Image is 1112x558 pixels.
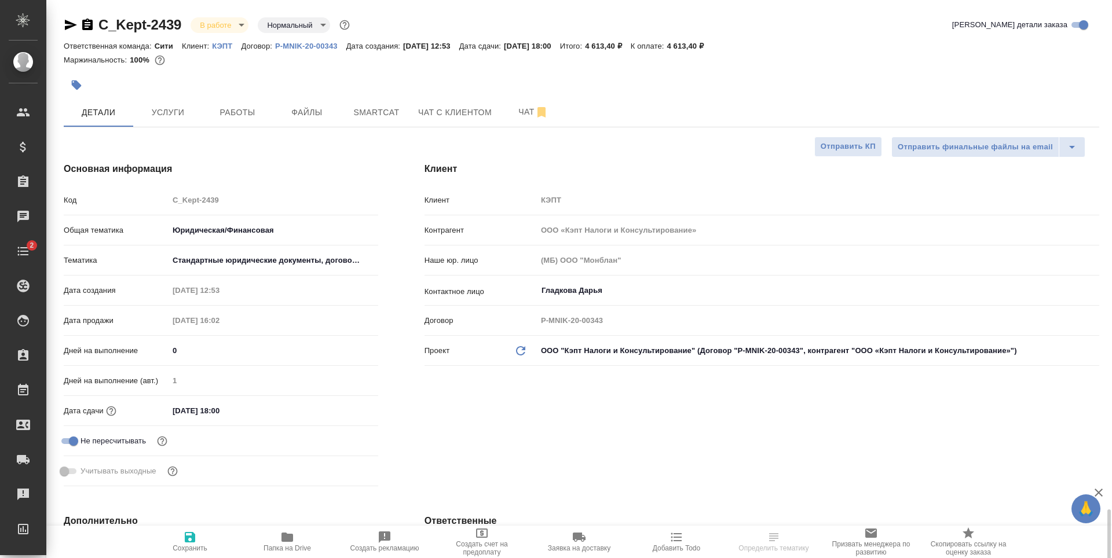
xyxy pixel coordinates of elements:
span: Работы [210,105,265,120]
button: Определить тематику [725,526,822,558]
input: Пустое поле [169,282,270,299]
div: В работе [191,17,248,33]
h4: Ответственные [425,514,1099,528]
button: В работе [196,20,235,30]
span: Учитывать выходные [81,465,156,477]
span: Заявка на доставку [548,544,610,552]
p: Дата сдачи: [459,42,504,50]
p: Сити [155,42,182,50]
span: Чат [506,105,561,119]
a: C_Kept-2439 [98,17,181,32]
span: Создать счет на предоплату [440,540,524,556]
span: [PERSON_NAME] детали заказа [952,19,1067,31]
input: Пустое поле [169,192,378,208]
h4: Основная информация [64,162,378,176]
p: Контактное лицо [425,286,537,298]
button: Отправить финальные файлы на email [891,137,1059,157]
p: Дней на выполнение (авт.) [64,375,169,387]
span: Не пересчитывать [81,435,146,447]
p: Код [64,194,169,206]
input: Пустое поле [169,372,378,389]
p: Клиент [425,194,537,206]
span: Создать рекламацию [350,544,419,552]
p: Договор: [241,42,275,50]
p: [DATE] 12:53 [403,42,459,50]
input: ✎ Введи что-нибудь [169,342,378,359]
span: Отправить КП [821,140,876,153]
span: Услуги [140,105,196,120]
p: 4 613,40 ₽ [585,42,631,50]
span: Скопировать ссылку на оценку заказа [927,540,1010,556]
input: Пустое поле [537,252,1099,269]
button: Если добавить услуги и заполнить их объемом, то дата рассчитается автоматически [104,403,119,419]
p: Контрагент [425,225,537,236]
button: 🙏 [1071,494,1100,523]
p: Тематика [64,255,169,266]
p: КЭПТ [212,42,241,50]
button: Создать счет на предоплату [433,526,531,558]
button: Скопировать ссылку для ЯМессенджера [64,18,78,32]
span: Сохранить [173,544,207,552]
p: 4 613,40 ₽ [667,42,713,50]
p: Дата продажи [64,315,169,326]
p: Дата создания [64,285,169,296]
p: Общая тематика [64,225,169,236]
button: Заявка на доставку [531,526,628,558]
span: Призвать менеджера по развитию [829,540,913,556]
button: Добавить Todo [628,526,725,558]
p: Договор [425,315,537,326]
h4: Дополнительно [64,514,378,528]
p: Ответственная команда: [64,42,155,50]
p: К оплате: [631,42,667,50]
input: Пустое поле [537,192,1099,208]
button: Добавить тэг [64,72,89,98]
span: Детали [71,105,126,120]
a: КЭПТ [212,41,241,50]
button: Доп статусы указывают на важность/срочность заказа [337,17,352,32]
p: 100% [130,56,152,64]
div: Юридическая/Финансовая [169,221,378,240]
p: P-MNIK-20-00343 [275,42,346,50]
button: Сохранить [141,526,239,558]
input: Пустое поле [537,222,1099,238]
a: P-MNIK-20-00343 [275,41,346,50]
div: В работе [258,17,330,33]
p: Проект [425,345,450,357]
button: Призвать менеджера по развитию [822,526,920,558]
button: Нормальный [264,20,316,30]
p: Итого: [560,42,585,50]
button: Папка на Drive [239,526,336,558]
span: Отправить финальные файлы на email [898,141,1053,154]
button: Open [1093,289,1095,292]
span: Добавить Todo [653,544,700,552]
p: [DATE] 18:00 [504,42,560,50]
p: Дней на выполнение [64,345,169,357]
span: Чат с клиентом [418,105,492,120]
svg: Отписаться [535,105,548,119]
span: 2 [23,240,41,251]
button: 0.00 RUB; [152,53,167,68]
button: Скопировать ссылку [81,18,94,32]
a: 2 [3,237,43,266]
button: Выбери, если сб и вс нужно считать рабочими днями для выполнения заказа. [165,464,180,479]
p: Дата сдачи [64,405,104,417]
button: Включи, если не хочешь, чтобы указанная дата сдачи изменилась после переставления заказа в 'Подтв... [155,434,170,449]
div: ООО "Кэпт Налоги и Консультирование" (Договор "P-MNIK-20-00343", контрагент "ООО «Кэпт Налоги и К... [537,341,1099,361]
h4: Клиент [425,162,1099,176]
input: ✎ Введи что-нибудь [169,402,270,419]
p: Дата создания: [346,42,403,50]
button: Скопировать ссылку на оценку заказа [920,526,1017,558]
input: Пустое поле [537,312,1099,329]
span: Папка на Drive [264,544,311,552]
div: Стандартные юридические документы, договоры, уставы [169,251,378,270]
button: Создать рекламацию [336,526,433,558]
button: Отправить КП [814,137,882,157]
p: Клиент: [182,42,212,50]
span: Определить тематику [738,544,809,552]
p: Наше юр. лицо [425,255,537,266]
input: Пустое поле [169,312,270,329]
span: 🙏 [1076,497,1096,521]
p: Маржинальность: [64,56,130,64]
span: Smartcat [349,105,404,120]
span: Файлы [279,105,335,120]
